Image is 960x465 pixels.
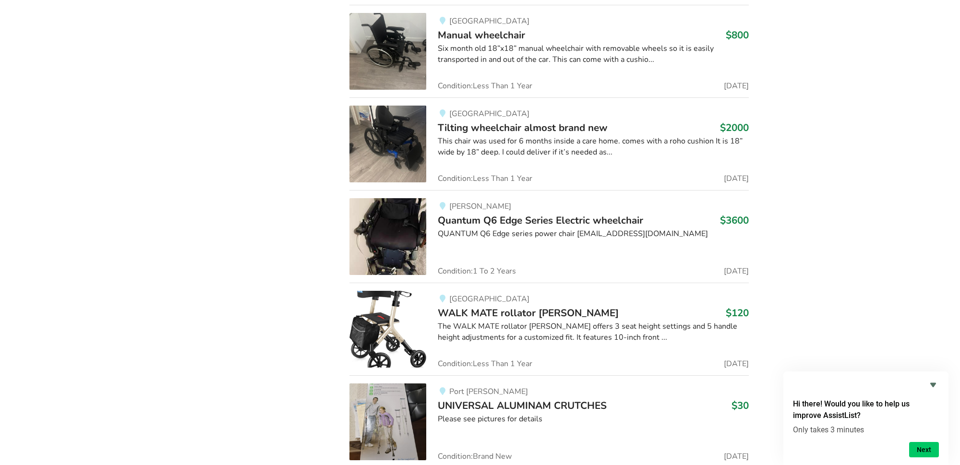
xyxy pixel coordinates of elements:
span: Quantum Q6 Edge Series Electric wheelchair [438,214,643,227]
a: mobility-manual wheelchair [GEOGRAPHIC_DATA]Manual wheelchair$800Six month old 18”x18” manual whe... [349,5,748,97]
span: [PERSON_NAME] [449,201,511,212]
img: mobility-universal aluminam crutches [349,383,426,460]
span: Condition: Brand New [438,453,512,460]
span: Condition: Less Than 1 Year [438,175,532,182]
a: mobility-tilting wheelchair almost brand new [GEOGRAPHIC_DATA]Tilting wheelchair almost brand new... [349,97,748,190]
span: UNIVERSAL ALUMINAM CRUTCHES [438,399,607,412]
span: [DATE] [724,453,749,460]
span: Condition: Less Than 1 Year [438,360,532,368]
div: Please see pictures for details [438,414,748,425]
button: Hide survey [927,379,939,391]
p: Only takes 3 minutes [793,425,939,434]
h3: $30 [732,399,749,412]
span: Port [PERSON_NAME] [449,386,528,397]
span: Condition: Less Than 1 Year [438,82,532,90]
button: Next question [909,442,939,457]
a: mobility-quantum q6 edge series electric wheelchair[PERSON_NAME]Quantum Q6 Edge Series Electric w... [349,190,748,283]
span: [DATE] [724,175,749,182]
img: mobility-walk mate rollator walker [349,291,426,368]
span: [DATE] [724,82,749,90]
img: mobility-manual wheelchair [349,13,426,90]
div: QUANTUM Q6 Edge series power chair [EMAIL_ADDRESS][DOMAIN_NAME] [438,228,748,239]
h3: $2000 [720,121,749,134]
h3: $3600 [720,214,749,227]
span: Tilting wheelchair almost brand new [438,121,608,134]
span: Condition: 1 To 2 Years [438,267,516,275]
h3: $800 [726,29,749,41]
div: Six month old 18”x18” manual wheelchair with removable wheels so it is easily transported in and ... [438,43,748,65]
h2: Hi there! Would you like to help us improve AssistList? [793,398,939,421]
div: The WALK MATE rollator [PERSON_NAME] offers 3 seat height settings and 5 handle height adjustment... [438,321,748,343]
img: mobility-tilting wheelchair almost brand new [349,106,426,182]
h3: $120 [726,307,749,319]
span: [DATE] [724,267,749,275]
span: [DATE] [724,360,749,368]
span: WALK MATE rollator [PERSON_NAME] [438,306,619,320]
span: [GEOGRAPHIC_DATA] [449,108,529,119]
span: [GEOGRAPHIC_DATA] [449,16,529,26]
a: mobility-walk mate rollator walker[GEOGRAPHIC_DATA]WALK MATE rollator [PERSON_NAME]$120The WALK M... [349,283,748,375]
div: This chair was used for 6 months inside a care home. comes with a roho cushion It is 18” wide by ... [438,136,748,158]
span: [GEOGRAPHIC_DATA] [449,294,529,304]
img: mobility-quantum q6 edge series electric wheelchair [349,198,426,275]
div: Hi there! Would you like to help us improve AssistList? [793,379,939,457]
span: Manual wheelchair [438,28,525,42]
